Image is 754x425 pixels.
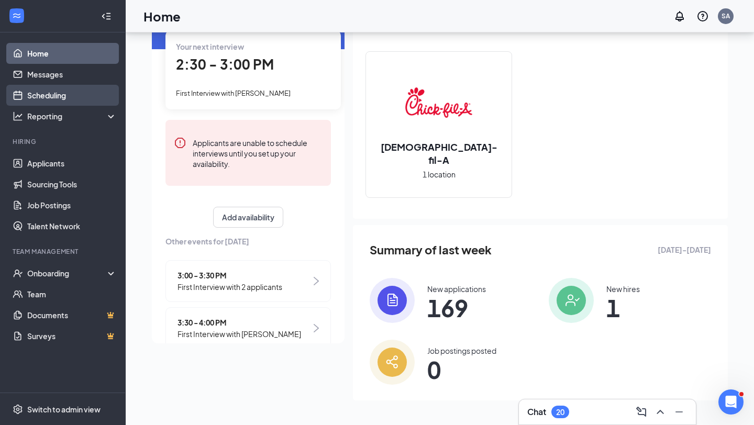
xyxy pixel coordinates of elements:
[213,207,283,228] button: Add availability
[13,247,115,256] div: Team Management
[101,11,112,21] svg: Collapse
[658,244,711,255] span: [DATE] - [DATE]
[27,268,108,278] div: Onboarding
[27,153,117,174] a: Applicants
[178,270,282,281] span: 3:00 - 3:30 PM
[427,298,486,317] span: 169
[606,284,640,294] div: New hires
[178,317,301,328] span: 3:30 - 4:00 PM
[27,174,117,195] a: Sourcing Tools
[549,278,594,323] img: icon
[13,404,23,415] svg: Settings
[527,406,546,418] h3: Chat
[722,12,730,20] div: SA
[13,111,23,121] svg: Analysis
[27,111,117,121] div: Reporting
[178,328,301,340] span: First Interview with [PERSON_NAME]
[27,43,117,64] a: Home
[673,10,686,23] svg: Notifications
[176,89,291,97] span: First Interview with [PERSON_NAME]
[174,137,186,149] svg: Error
[27,195,117,216] a: Job Postings
[405,69,472,136] img: Chick-fil-A
[652,404,669,420] button: ChevronUp
[427,360,496,379] span: 0
[12,10,22,21] svg: WorkstreamLogo
[165,236,331,247] span: Other events for [DATE]
[27,284,117,305] a: Team
[13,137,115,146] div: Hiring
[427,345,496,356] div: Job postings posted
[696,10,709,23] svg: QuestionInfo
[654,406,667,418] svg: ChevronUp
[13,268,23,278] svg: UserCheck
[27,216,117,237] a: Talent Network
[718,389,744,415] iframe: Intercom live chat
[635,406,648,418] svg: ComposeMessage
[671,404,688,420] button: Minimize
[193,137,323,169] div: Applicants are unable to schedule interviews until you set up your availability.
[27,326,117,346] a: SurveysCrown
[633,404,650,420] button: ComposeMessage
[27,305,117,326] a: DocumentsCrown
[27,85,117,106] a: Scheduling
[423,169,456,180] span: 1 location
[673,406,685,418] svg: Minimize
[370,340,415,385] img: icon
[143,7,181,25] h1: Home
[176,55,274,73] span: 2:30 - 3:00 PM
[176,42,244,51] span: Your next interview
[178,281,282,293] span: First Interview with 2 applicants
[27,64,117,85] a: Messages
[606,298,640,317] span: 1
[427,284,486,294] div: New applications
[556,408,564,417] div: 20
[370,278,415,323] img: icon
[370,241,492,259] span: Summary of last week
[366,140,512,166] h2: [DEMOGRAPHIC_DATA]-fil-A
[27,404,101,415] div: Switch to admin view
